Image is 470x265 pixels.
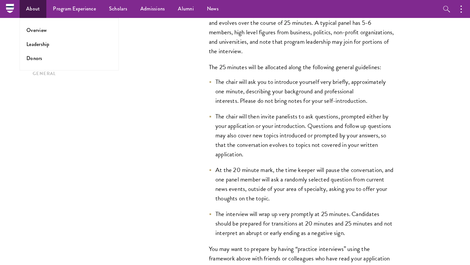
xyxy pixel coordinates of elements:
p: The 25 minutes will be allocated along the following general guidelines: [209,62,395,72]
li: The chair will ask you to introduce yourself very briefly, approximately one minute, describing y... [209,77,395,105]
li: At the 20 minute mark, the time keeper will pause the conversation, and one panel member will ask... [209,165,395,203]
a: General [33,70,166,77]
a: Leadership [26,40,50,48]
a: Overview [26,26,47,34]
li: The interview will wrap up very promptly at 25 minutes. Candidates should be prepared for transit... [209,209,395,238]
a: Donors [26,55,42,62]
li: The chair will then invite panelists to ask questions, prompted either by your application or you... [209,112,395,159]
